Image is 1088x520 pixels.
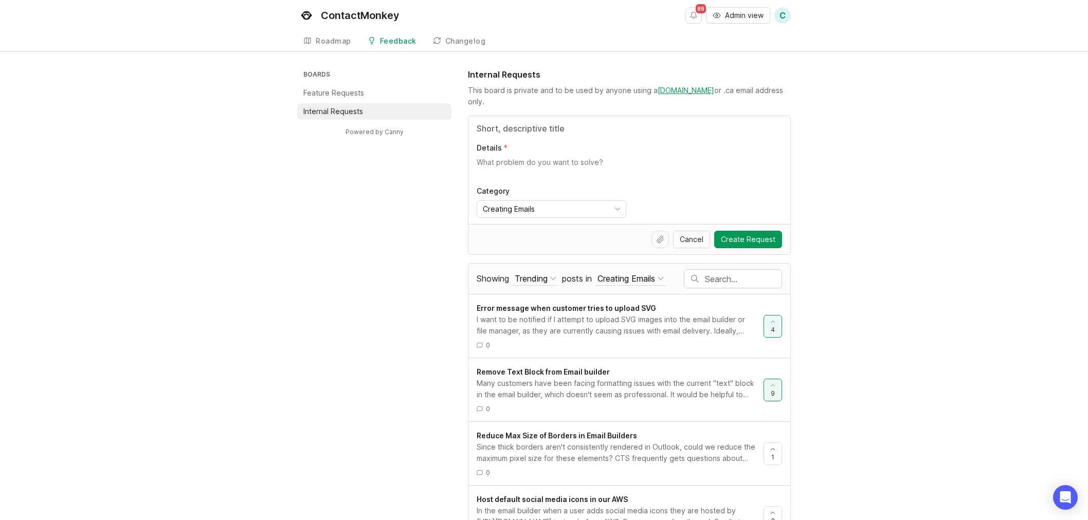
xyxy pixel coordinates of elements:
button: 4 [764,315,782,338]
span: Error message when customer tries to upload SVG [477,304,656,312]
a: Feedback [361,31,423,52]
div: Trending [515,273,548,284]
span: 1 [771,453,774,461]
a: Error message when customer tries to upload SVGI want to be notified if I attempt to upload SVG i... [477,303,764,349]
span: posts in [562,273,592,284]
span: 4 [771,325,775,334]
button: posts in [595,272,666,286]
div: Since thick borders aren't consistently rendered in Outlook, could we reduce the maximum pixel si... [477,441,755,464]
h1: Internal Requests [468,68,540,81]
img: ContactMonkey logo [297,6,316,25]
span: 0 [486,341,490,349]
input: Creating Emails [483,203,608,215]
a: Internal Requests [297,103,451,120]
svg: toggle icon [609,205,626,213]
button: 1 [764,442,782,465]
input: Title [477,122,782,135]
span: Cancel [680,234,703,245]
span: 0 [486,468,490,477]
a: Changelog [427,31,492,52]
span: Showing [477,273,509,284]
div: ContactMonkey [321,10,400,21]
button: Cancel [673,231,710,248]
p: Feature Requests [303,88,364,98]
span: Admin view [725,10,764,21]
button: C [774,7,791,24]
a: Powered by Canny [344,126,405,138]
span: 99 [696,4,706,13]
span: Remove Text Block from Email builder [477,367,610,376]
div: I want to be notified if I attempt to upload SVG images into the email builder or file manager, a... [477,314,755,337]
div: This board is private and to be used by anyone using a or .ca email address only. [468,85,791,107]
span: Reduce Max Size of Borders in Email Builders [477,431,637,440]
p: Details [477,143,502,153]
a: Roadmap [297,31,357,52]
span: 0 [486,404,490,413]
div: Roadmap [316,38,351,45]
div: Open Intercom Messenger [1053,485,1078,510]
p: Internal Requests [303,106,363,117]
a: Reduce Max Size of Borders in Email BuildersSince thick borders aren't consistently rendered in O... [477,430,764,477]
button: Create Request [714,231,782,248]
button: Admin view [706,7,770,24]
div: Many customers have been facing formatting issues with the current "text" block in the email buil... [477,378,755,400]
button: Notifications [685,7,702,24]
input: Search… [705,273,782,285]
textarea: Details [477,157,782,178]
p: Category [477,186,626,196]
div: Changelog [445,38,486,45]
a: Remove Text Block from Email builderMany customers have been facing formatting issues with the cu... [477,366,764,413]
button: Showing [513,272,558,286]
span: C [779,9,786,22]
a: Feature Requests [297,85,451,101]
span: 9 [771,389,775,398]
button: 9 [764,379,782,401]
h3: Boards [301,68,451,83]
span: Create Request [721,234,775,245]
a: [DOMAIN_NAME] [658,86,714,95]
div: Feedback [380,38,416,45]
span: Host default social media icons in our AWS [477,495,628,504]
div: toggle menu [477,200,626,218]
div: Creating Emails [597,273,655,284]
